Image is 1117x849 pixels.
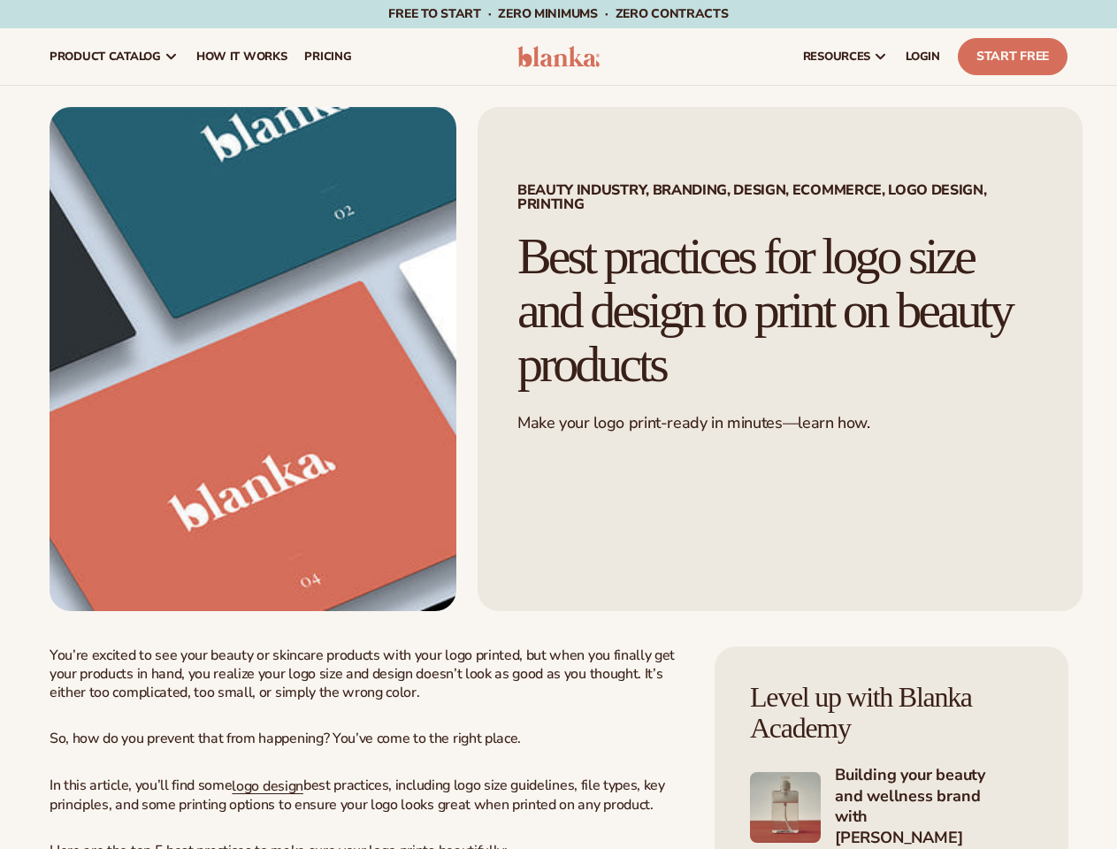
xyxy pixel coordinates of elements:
[50,107,456,611] img: Best practices for logo size and design to print on beauty products
[958,38,1067,75] a: Start Free
[906,50,940,64] span: LOGIN
[517,230,1043,392] h1: Best practices for logo size and design to print on beauty products
[50,646,680,701] p: You’re excited to see your beauty or skincare products with your logo printed, but when you final...
[41,28,187,85] a: product catalog
[517,413,1043,433] p: Make your logo print-ready in minutes—learn how.
[50,730,680,748] p: So, how do you prevent that from happening? You’ve come to the right place.
[794,28,897,85] a: resources
[50,776,680,814] p: In this article, you’ll find some best practices, including logo size guidelines, file types, key...
[50,50,161,64] span: product catalog
[304,50,351,64] span: pricing
[187,28,296,85] a: How It Works
[750,772,821,843] img: Shopify Image 5
[232,776,302,796] a: logo design
[897,28,949,85] a: LOGIN
[388,5,728,22] span: Free to start · ZERO minimums · ZERO contracts
[196,50,287,64] span: How It Works
[750,682,1033,744] h4: Level up with Blanka Academy
[517,183,1043,211] span: BEAUTY INDUSTRY, BRANDING, DESIGN, ECOMMERCE, LOGO DESIGN, PRINTING
[517,46,601,67] img: logo
[803,50,870,64] span: resources
[295,28,360,85] a: pricing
